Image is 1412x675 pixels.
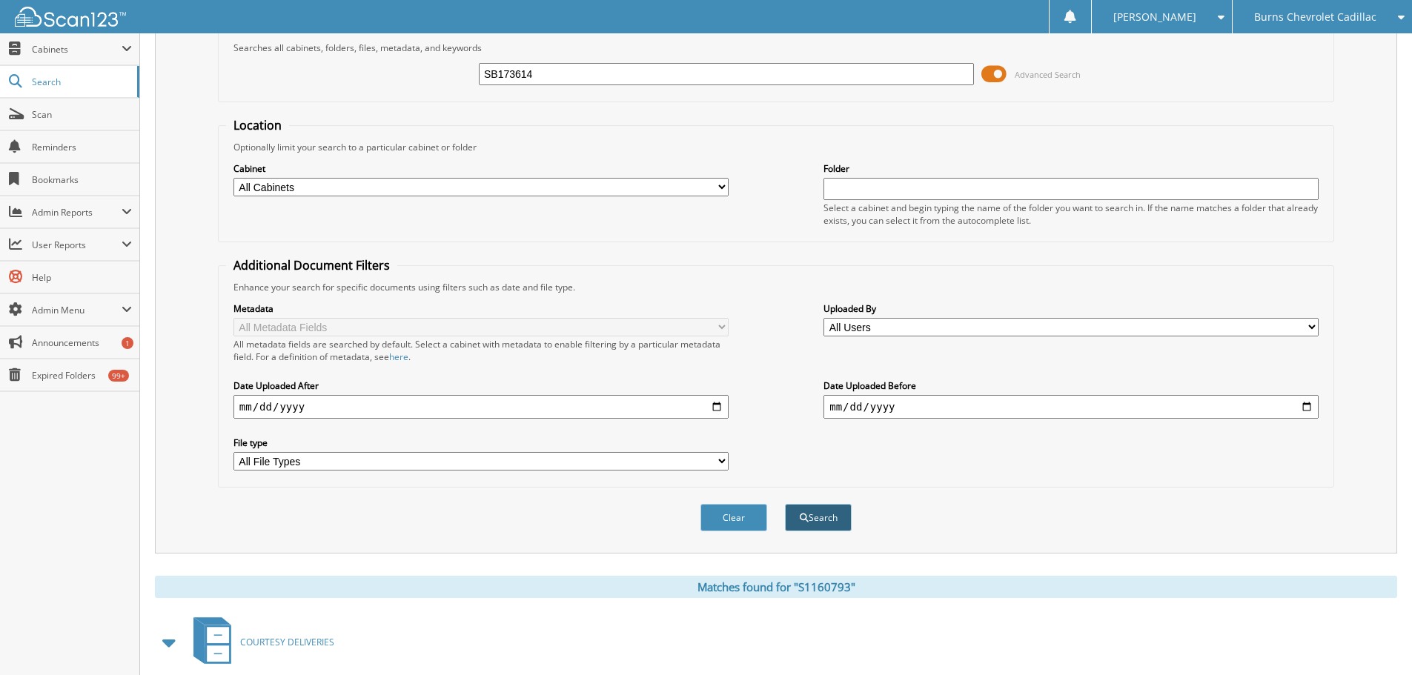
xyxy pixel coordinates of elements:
img: scan123-logo-white.svg [15,7,126,27]
legend: Additional Document Filters [226,257,397,273]
span: COURTESY DELIVERIES [240,636,334,648]
span: Cabinets [32,43,122,56]
label: Metadata [233,302,729,315]
span: Scan [32,108,132,121]
label: Date Uploaded Before [823,379,1319,392]
input: start [233,395,729,419]
span: Announcements [32,336,132,349]
span: Bookmarks [32,173,132,186]
span: Expired Folders [32,369,132,382]
span: [PERSON_NAME] [1113,13,1196,21]
div: Optionally limit your search to a particular cabinet or folder [226,141,1326,153]
label: Date Uploaded After [233,379,729,392]
legend: Location [226,117,289,133]
button: Clear [700,504,767,531]
label: File type [233,436,729,449]
span: Reminders [32,141,132,153]
span: User Reports [32,239,122,251]
span: Help [32,271,132,284]
label: Cabinet [233,162,729,175]
div: Select a cabinet and begin typing the name of the folder you want to search in. If the name match... [823,202,1319,227]
div: 99+ [108,370,129,382]
div: All metadata fields are searched by default. Select a cabinet with metadata to enable filtering b... [233,338,729,363]
div: Searches all cabinets, folders, files, metadata, and keywords [226,41,1326,54]
span: Search [32,76,130,88]
input: end [823,395,1319,419]
span: Admin Menu [32,304,122,316]
label: Uploaded By [823,302,1319,315]
div: 1 [122,337,133,349]
span: Burns Chevrolet Cadillac [1254,13,1376,21]
div: Enhance your search for specific documents using filters such as date and file type. [226,281,1326,293]
a: COURTESY DELIVERIES [185,613,334,671]
a: here [389,350,408,363]
label: Folder [823,162,1319,175]
span: Admin Reports [32,206,122,219]
span: Advanced Search [1015,69,1081,80]
button: Search [785,504,852,531]
div: Matches found for "S1160793" [155,576,1397,598]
